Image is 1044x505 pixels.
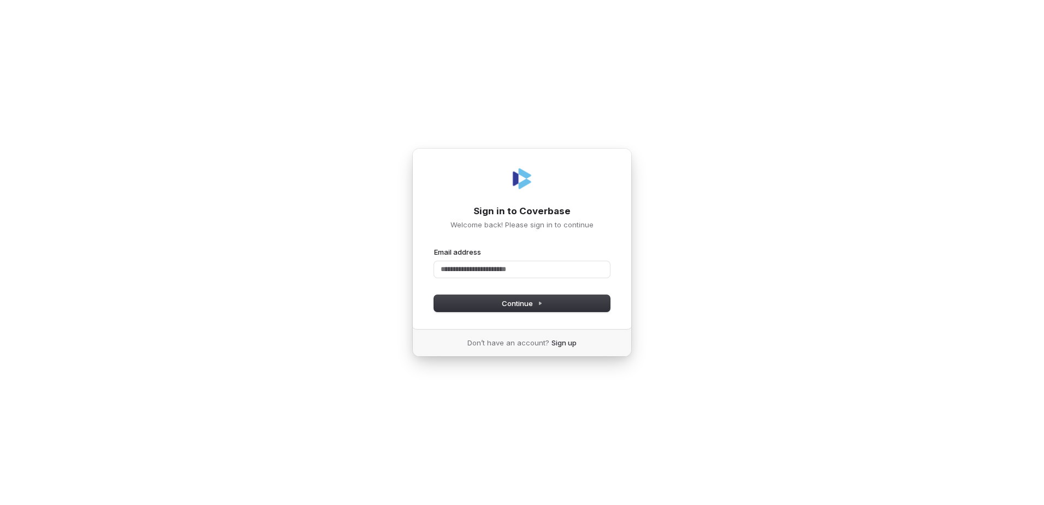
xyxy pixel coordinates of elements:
img: Coverbase [509,166,535,192]
a: Sign up [551,338,577,348]
h1: Sign in to Coverbase [434,205,610,218]
button: Continue [434,295,610,312]
span: Don’t have an account? [467,338,549,348]
label: Email address [434,247,481,257]
p: Welcome back! Please sign in to continue [434,220,610,230]
span: Continue [502,298,543,308]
